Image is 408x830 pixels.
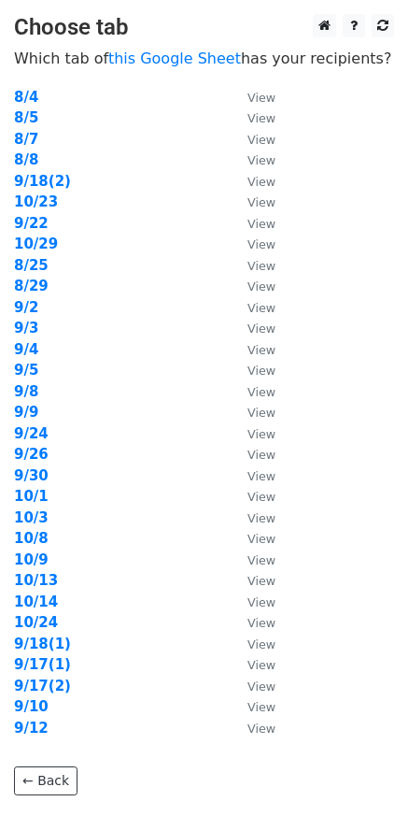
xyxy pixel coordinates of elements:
a: View [229,341,275,358]
a: 9/8 [14,383,38,400]
a: 9/17(1) [14,656,71,673]
a: View [229,89,275,106]
small: View [247,175,275,189]
small: View [247,322,275,336]
small: View [247,700,275,714]
a: 9/4 [14,341,38,358]
p: Which tab of has your recipients? [14,49,394,68]
small: View [247,406,275,420]
a: View [229,678,275,694]
small: View [247,637,275,651]
small: View [247,111,275,125]
a: 8/29 [14,278,49,294]
small: View [247,259,275,273]
a: 10/24 [14,614,58,631]
a: 10/3 [14,509,49,526]
small: View [247,490,275,504]
a: 9/17(2) [14,678,71,694]
a: 8/8 [14,151,38,168]
a: View [229,362,275,379]
a: View [229,173,275,190]
a: View [229,215,275,232]
a: 10/29 [14,236,58,252]
a: 9/3 [14,320,38,336]
a: View [229,425,275,442]
small: View [247,364,275,378]
a: ← Back [14,766,77,795]
a: View [229,131,275,148]
small: View [247,385,275,399]
a: View [229,109,275,126]
strong: 9/30 [14,467,49,484]
small: View [247,658,275,672]
a: 9/5 [14,362,38,379]
a: 9/9 [14,404,38,421]
a: 8/5 [14,109,38,126]
a: View [229,404,275,421]
a: View [229,656,275,673]
a: 8/25 [14,257,49,274]
a: 9/18(2) [14,173,71,190]
a: 10/13 [14,572,58,589]
a: View [229,698,275,715]
a: View [229,320,275,336]
a: 10/9 [14,551,49,568]
small: View [247,237,275,251]
a: View [229,636,275,652]
small: View [247,343,275,357]
small: View [247,153,275,167]
small: View [247,722,275,736]
a: View [229,236,275,252]
small: View [247,301,275,315]
small: View [247,91,275,105]
a: 8/7 [14,131,38,148]
strong: 9/12 [14,720,49,737]
a: 10/1 [14,488,49,505]
small: View [247,195,275,209]
a: 10/8 [14,530,49,547]
a: View [229,530,275,547]
a: View [229,446,275,463]
small: View [247,511,275,525]
small: View [247,469,275,483]
a: View [229,257,275,274]
small: View [247,427,275,441]
a: 9/22 [14,215,49,232]
a: View [229,572,275,589]
small: View [247,680,275,694]
a: 9/18(1) [14,636,71,652]
a: View [229,551,275,568]
small: View [247,595,275,609]
a: 10/23 [14,193,58,210]
a: this Google Sheet [108,50,241,67]
a: View [229,614,275,631]
a: 9/10 [14,698,49,715]
a: 9/2 [14,299,38,316]
a: View [229,488,275,505]
strong: 9/26 [14,446,49,463]
a: 9/24 [14,425,49,442]
small: View [247,448,275,462]
a: View [229,383,275,400]
a: View [229,278,275,294]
